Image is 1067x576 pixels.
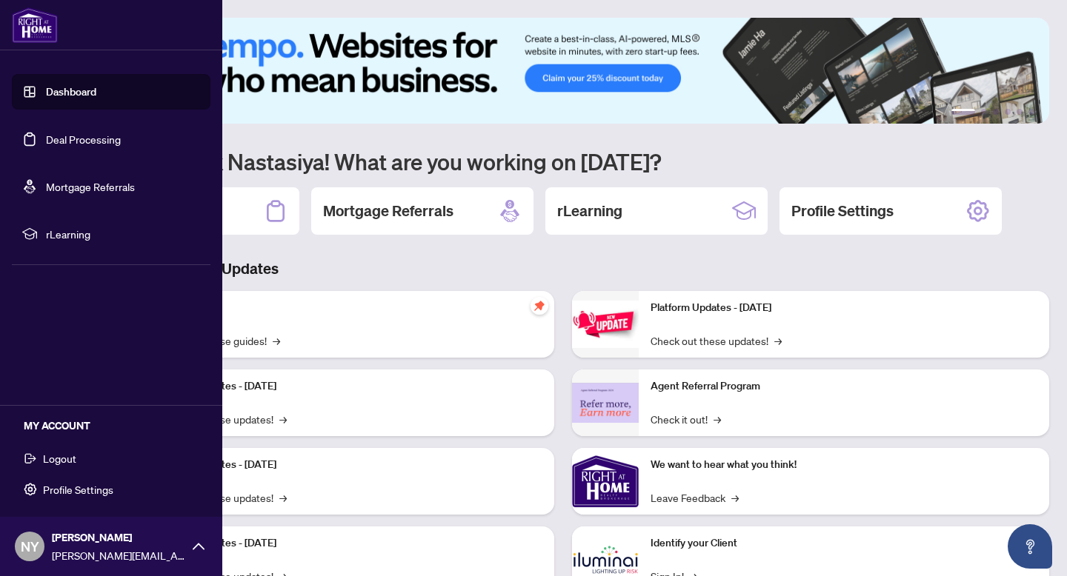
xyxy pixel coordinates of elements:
[651,378,1037,395] p: Agent Referral Program
[77,18,1049,124] img: Slide 0
[43,478,113,501] span: Profile Settings
[791,201,894,221] h2: Profile Settings
[43,446,76,470] span: Logout
[651,300,1037,316] p: Platform Updates - [DATE]
[156,378,542,395] p: Platform Updates - [DATE]
[1005,109,1011,115] button: 4
[572,448,639,515] img: We want to hear what you think!
[279,411,287,427] span: →
[156,300,542,316] p: Self-Help
[651,535,1037,552] p: Identify your Client
[52,547,185,563] span: [PERSON_NAME][EMAIL_ADDRESS][DOMAIN_NAME]
[531,297,548,315] span: pushpin
[731,489,739,506] span: →
[572,383,639,423] img: Agent Referral Program
[156,535,542,552] p: Platform Updates - [DATE]
[12,477,210,502] button: Profile Settings
[12,446,210,471] button: Logout
[24,418,210,434] h5: MY ACCOUNT
[993,109,999,115] button: 3
[46,226,200,242] span: rLearning
[323,201,453,221] h2: Mortgage Referrals
[46,133,121,146] a: Deal Processing
[77,147,1049,175] h1: Welcome back Nastasiya! What are you working on [DATE]?
[273,332,280,349] span: →
[21,536,39,557] span: NY
[651,332,782,349] a: Check out these updates!→
[651,411,721,427] a: Check it out!→
[52,529,185,546] span: [PERSON_NAME]
[714,411,721,427] span: →
[774,332,782,349] span: →
[1017,109,1023,115] button: 5
[557,201,622,221] h2: rLearning
[46,180,135,193] a: Mortgage Referrals
[279,489,287,506] span: →
[1008,524,1052,569] button: Open asap
[77,258,1049,279] h3: Brokerage & Industry Updates
[572,301,639,347] img: Platform Updates - June 23, 2025
[1028,109,1034,115] button: 6
[981,109,987,115] button: 2
[156,457,542,473] p: Platform Updates - [DATE]
[12,7,58,43] img: logo
[951,109,975,115] button: 1
[651,489,739,506] a: Leave Feedback→
[46,85,96,98] a: Dashboard
[651,457,1037,473] p: We want to hear what you think!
